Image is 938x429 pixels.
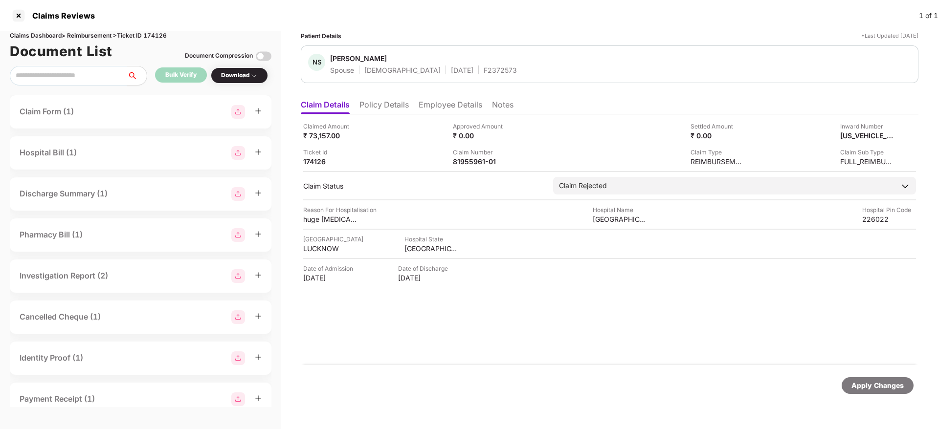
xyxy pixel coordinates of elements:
[593,214,647,224] div: [GEOGRAPHIC_DATA]
[255,313,262,320] span: plus
[10,41,112,62] h1: Document List
[10,31,271,41] div: Claims Dashboard > Reimbursement > Ticket ID 174126
[303,157,357,166] div: 174126
[127,66,147,86] button: search
[256,48,271,64] img: svg+xml;base64,PHN2ZyBpZD0iVG9nZ2xlLTMyeDMyIiB4bWxucz0iaHR0cDovL3d3dy53My5vcmcvMjAwMC9zdmciIHdpZH...
[231,146,245,160] img: svg+xml;base64,PHN2ZyBpZD0iR3JvdXBfMjg4MTMiIGRhdGEtbmFtZT0iR3JvdXAgMjg4MTMiIHhtbG5zPSJodHRwOi8vd3...
[484,65,517,75] div: F2372573
[20,106,74,118] div: Claim Form (1)
[231,310,245,324] img: svg+xml;base64,PHN2ZyBpZD0iR3JvdXBfMjg4MTMiIGRhdGEtbmFtZT0iR3JvdXAgMjg4MTMiIHhtbG5zPSJodHRwOi8vd3...
[231,228,245,242] img: svg+xml;base64,PHN2ZyBpZD0iR3JvdXBfMjg4MTMiIGRhdGEtbmFtZT0iR3JvdXAgMjg4MTMiIHhtbG5zPSJodHRwOi8vd3...
[20,147,77,159] div: Hospital Bill (1)
[330,54,387,63] div: [PERSON_NAME]
[691,122,744,131] div: Settled Amount
[398,273,452,282] div: [DATE]
[26,11,95,21] div: Claims Reviews
[301,31,341,41] div: Patient Details
[303,181,543,191] div: Claim Status
[303,122,357,131] div: Claimed Amount
[303,235,363,244] div: [GEOGRAPHIC_DATA]
[255,190,262,196] span: plus
[840,122,894,131] div: Inward Number
[255,149,262,155] span: plus
[861,31,918,41] div: *Last Updated [DATE]
[453,157,507,166] div: 81955961-01
[593,205,647,214] div: Hospital Name
[165,70,197,80] div: Bulk Verify
[20,229,83,241] div: Pharmacy Bill (1)
[185,51,253,61] div: Document Compression
[451,65,473,75] div: [DATE]
[20,270,108,282] div: Investigation Report (2)
[127,72,147,80] span: search
[862,205,916,214] div: Hospital Pin Code
[691,148,744,157] div: Claim Type
[231,105,245,119] img: svg+xml;base64,PHN2ZyBpZD0iR3JvdXBfMjg4MTMiIGRhdGEtbmFtZT0iR3JvdXAgMjg4MTMiIHhtbG5zPSJodHRwOi8vd3...
[303,148,357,157] div: Ticket Id
[492,100,514,114] li: Notes
[250,72,258,80] img: svg+xml;base64,PHN2ZyBpZD0iRHJvcGRvd24tMzJ4MzIiIHhtbG5zPSJodHRwOi8vd3d3LnczLm9yZy8yMDAwL3N2ZyIgd2...
[919,10,938,21] div: 1 of 1
[404,235,458,244] div: Hospital State
[308,54,325,71] div: NS
[255,107,262,114] span: plus
[851,380,904,391] div: Apply Changes
[301,100,350,114] li: Claim Details
[303,205,377,214] div: Reason For Hospitalisation
[20,311,101,323] div: Cancelled Cheque (1)
[559,180,607,191] div: Claim Rejected
[255,231,262,237] span: plus
[231,392,245,406] img: svg+xml;base64,PHN2ZyBpZD0iR3JvdXBfMjg4MTMiIGRhdGEtbmFtZT0iR3JvdXAgMjg4MTMiIHhtbG5zPSJodHRwOi8vd3...
[453,131,507,140] div: ₹ 0.00
[330,65,354,75] div: Spouse
[255,272,262,279] span: plus
[303,131,357,140] div: ₹ 73,157.00
[404,244,458,253] div: [GEOGRAPHIC_DATA]
[221,71,258,80] div: Download
[359,100,409,114] li: Policy Details
[691,131,744,140] div: ₹ 0.00
[453,148,507,157] div: Claim Number
[840,148,894,157] div: Claim Sub Type
[303,264,357,273] div: Date of Admission
[862,214,916,224] div: 226022
[398,264,452,273] div: Date of Discharge
[255,354,262,361] span: plus
[231,269,245,283] img: svg+xml;base64,PHN2ZyBpZD0iR3JvdXBfMjg4MTMiIGRhdGEtbmFtZT0iR3JvdXAgMjg4MTMiIHhtbG5zPSJodHRwOi8vd3...
[364,65,441,75] div: [DEMOGRAPHIC_DATA]
[20,352,83,364] div: Identity Proof (1)
[20,393,95,405] div: Payment Receipt (1)
[303,244,357,253] div: LUCKNOW
[303,273,357,282] div: [DATE]
[900,181,910,191] img: downArrowIcon
[691,157,744,166] div: REIMBURSEMENT
[303,214,357,224] div: huge [MEDICAL_DATA] Uterus
[840,131,894,140] div: [US_VEHICLE_IDENTIFICATION_NUMBER]
[231,351,245,365] img: svg+xml;base64,PHN2ZyBpZD0iR3JvdXBfMjg4MTMiIGRhdGEtbmFtZT0iR3JvdXAgMjg4MTMiIHhtbG5zPSJodHRwOi8vd3...
[20,188,108,200] div: Discharge Summary (1)
[231,187,245,201] img: svg+xml;base64,PHN2ZyBpZD0iR3JvdXBfMjg4MTMiIGRhdGEtbmFtZT0iR3JvdXAgMjg4MTMiIHhtbG5zPSJodHRwOi8vd3...
[255,395,262,402] span: plus
[840,157,894,166] div: FULL_REIMBURSEMENT
[419,100,482,114] li: Employee Details
[453,122,507,131] div: Approved Amount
